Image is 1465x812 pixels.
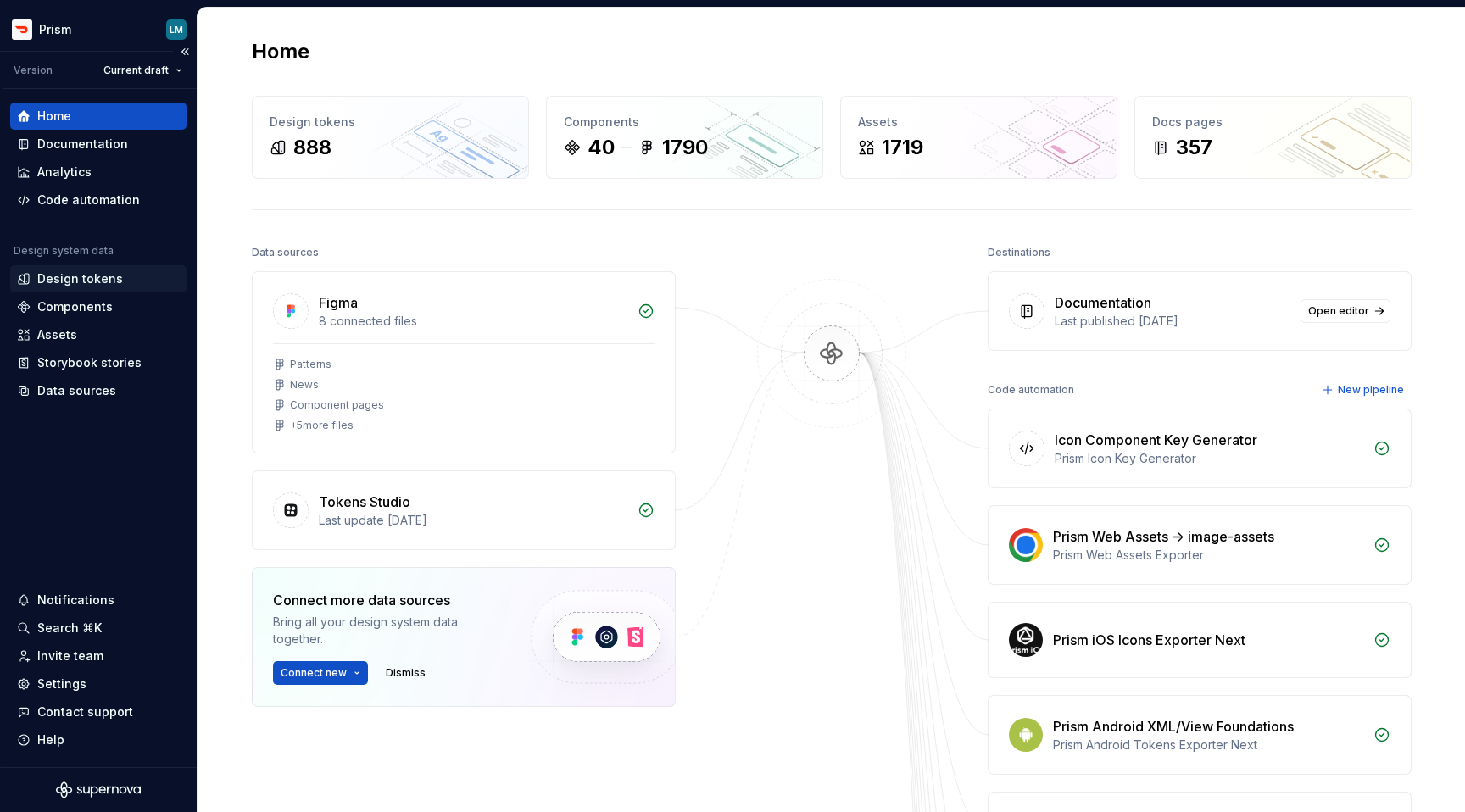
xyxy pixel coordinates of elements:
div: Documentation [37,136,128,153]
div: 40 [588,134,615,161]
a: Settings [10,670,187,698]
div: 888 [293,134,331,161]
a: Analytics [10,159,187,186]
div: 1790 [662,134,708,161]
div: Last published [DATE] [1055,313,1290,330]
a: Invite team [10,642,187,670]
div: Data sources [37,382,116,399]
a: Components [10,293,187,320]
div: Component pages [290,398,384,412]
img: bd52d190-91a7-4889-9e90-eccda45865b1.png [12,19,32,40]
a: Storybook stories [10,349,187,376]
span: Open editor [1308,304,1369,318]
a: Figma8 connected filesPatternsNewsComponent pages+5more files [252,271,676,453]
div: Design tokens [270,114,511,131]
div: Destinations [988,241,1050,264]
a: Open editor [1301,299,1390,323]
div: Prism Web Assets -> image-assets [1053,526,1274,547]
div: Storybook stories [37,354,142,371]
div: Analytics [37,164,92,181]
button: Connect new [273,661,368,685]
button: Notifications [10,587,187,614]
div: Design tokens [37,270,123,287]
a: Components401790 [546,96,823,179]
div: 1719 [882,134,923,161]
a: Tokens StudioLast update [DATE] [252,470,676,550]
div: Components [564,114,805,131]
div: Settings [37,676,86,692]
span: New pipeline [1338,383,1404,397]
button: Current draft [96,58,190,82]
button: Dismiss [378,661,433,685]
div: Prism iOS Icons Exporter Next [1053,630,1245,650]
div: Code automation [37,192,140,209]
span: Dismiss [386,666,426,680]
div: Bring all your design system data together. [273,614,502,648]
a: Documentation [10,131,187,158]
div: Connect more data sources [273,590,502,610]
div: Help [37,731,64,748]
div: 357 [1176,134,1212,161]
div: Home [37,108,71,125]
div: Tokens Studio [319,492,410,512]
button: Collapse sidebar [173,40,197,64]
div: Code automation [988,378,1074,402]
div: Data sources [252,241,319,264]
button: Search ⌘K [10,615,187,642]
div: Last update [DATE] [319,512,627,529]
div: Contact support [37,704,133,720]
div: 8 connected files [319,313,627,330]
div: Design system data [14,244,114,258]
div: Patterns [290,358,331,371]
a: Data sources [10,377,187,404]
a: Home [10,103,187,130]
span: Connect new [281,666,347,680]
div: Documentation [1055,292,1151,313]
button: PrismLM [3,11,193,47]
div: Invite team [37,648,103,665]
a: Docs pages357 [1134,96,1412,179]
div: Assets [37,326,77,343]
div: Assets [858,114,1100,131]
div: Version [14,64,53,77]
div: Prism Web Assets Exporter [1053,547,1363,564]
button: Help [10,726,187,754]
div: Icon Component Key Generator [1055,430,1257,450]
div: Prism Android Tokens Exporter Next [1053,737,1363,754]
svg: Supernova Logo [56,781,141,798]
div: Components [37,298,113,315]
a: Assets1719 [840,96,1117,179]
button: New pipeline [1317,378,1412,402]
div: Search ⌘K [37,620,102,637]
div: Prism Icon Key Generator [1055,450,1363,467]
div: + 5 more files [290,419,354,432]
div: Notifications [37,592,114,609]
a: Assets [10,321,187,348]
a: Design tokens [10,265,187,292]
div: Docs pages [1152,114,1394,131]
h2: Home [252,38,309,65]
div: News [290,378,319,392]
div: Prism [39,21,71,38]
span: Current draft [103,64,169,77]
div: Figma [319,292,358,313]
div: LM [170,23,183,36]
a: Design tokens888 [252,96,529,179]
button: Contact support [10,698,187,726]
div: Prism Android XML/View Foundations [1053,716,1294,737]
a: Code automation [10,186,187,214]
